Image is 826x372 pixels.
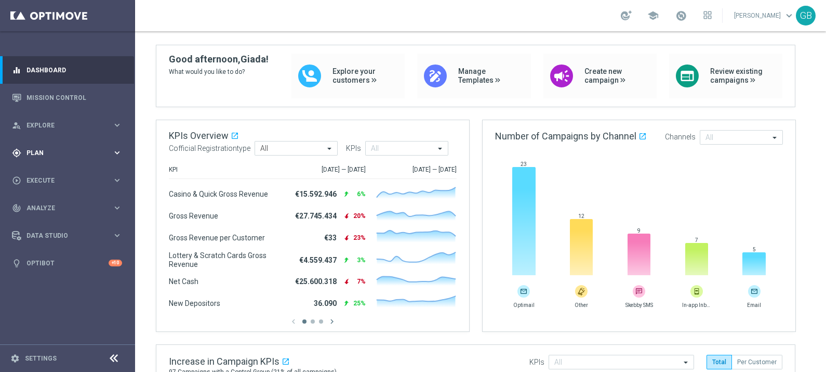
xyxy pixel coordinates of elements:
span: Data Studio [26,233,112,239]
div: Mission Control [12,84,122,111]
button: track_changes Analyze keyboard_arrow_right [11,204,123,212]
a: Mission Control [26,84,122,111]
i: play_circle_outline [12,176,21,185]
div: Dashboard [12,56,122,84]
span: Execute [26,177,112,184]
span: Analyze [26,205,112,211]
i: keyboard_arrow_right [112,175,122,185]
i: keyboard_arrow_right [112,230,122,240]
button: Data Studio keyboard_arrow_right [11,232,123,240]
div: +10 [109,260,122,266]
button: gps_fixed Plan keyboard_arrow_right [11,149,123,157]
a: Dashboard [26,56,122,84]
span: Plan [26,150,112,156]
div: Data Studio [12,231,112,240]
button: lightbulb Optibot +10 [11,259,123,267]
div: Explore [12,121,112,130]
span: keyboard_arrow_down [783,10,795,21]
button: equalizer Dashboard [11,66,123,74]
i: keyboard_arrow_right [112,120,122,130]
div: GB [796,6,816,25]
i: person_search [12,121,21,130]
button: play_circle_outline Execute keyboard_arrow_right [11,176,123,185]
i: gps_fixed [12,148,21,158]
button: person_search Explore keyboard_arrow_right [11,121,123,130]
span: Explore [26,122,112,129]
i: track_changes [12,203,21,213]
span: school [647,10,659,21]
div: Analyze [12,203,112,213]
a: Optibot [26,249,109,277]
i: keyboard_arrow_right [112,148,122,158]
i: settings [10,354,20,363]
div: Plan [12,148,112,158]
div: Optibot [12,249,122,277]
a: [PERSON_NAME]keyboard_arrow_down [733,8,796,23]
i: lightbulb [12,259,21,268]
i: equalizer [12,66,21,75]
button: Mission Control [11,94,123,102]
div: Execute [12,176,112,185]
i: keyboard_arrow_right [112,203,122,213]
a: Settings [25,355,57,362]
